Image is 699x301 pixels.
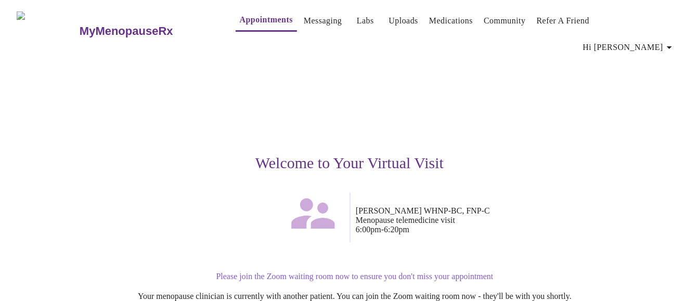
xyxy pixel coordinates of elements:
a: Community [484,14,526,28]
button: Medications [425,10,477,31]
p: [PERSON_NAME] WHNP-BC, FNP-C Menopause telemedicine visit 6:00pm - 6:20pm [356,206,670,234]
a: Labs [357,14,374,28]
a: Uploads [389,14,418,28]
h3: Welcome to Your Virtual Visit [29,154,670,172]
a: Appointments [240,12,293,27]
a: Refer a Friend [537,14,590,28]
p: Your menopause clinician is currently with another patient. You can join the Zoom waiting room no... [40,292,670,301]
button: Refer a Friend [533,10,594,31]
button: Uploads [384,10,422,31]
a: Messaging [304,14,342,28]
button: Messaging [300,10,346,31]
p: Please join the Zoom waiting room now to ensure you don't miss your appointment [40,272,670,281]
a: MyMenopauseRx [78,13,214,49]
button: Community [480,10,530,31]
button: Labs [348,10,382,31]
a: Medications [429,14,473,28]
img: MyMenopauseRx Logo [17,11,78,51]
span: Hi [PERSON_NAME] [583,40,676,55]
button: Hi [PERSON_NAME] [579,37,680,58]
h3: MyMenopauseRx [80,24,173,38]
button: Appointments [236,9,297,32]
